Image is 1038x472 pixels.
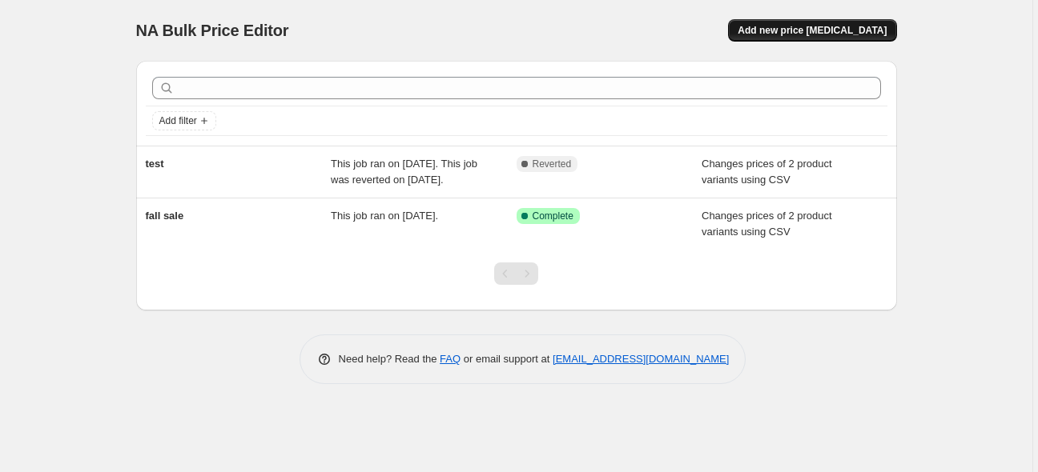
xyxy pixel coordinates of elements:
a: [EMAIL_ADDRESS][DOMAIN_NAME] [553,353,729,365]
a: FAQ [440,353,461,365]
span: This job ran on [DATE]. This job was reverted on [DATE]. [331,158,477,186]
span: Reverted [533,158,572,170]
span: test [146,158,164,170]
span: Complete [533,210,573,222]
span: Add new price [MEDICAL_DATA] [738,24,887,37]
button: Add filter [152,111,216,130]
span: Changes prices of 2 product variants using CSV [702,210,832,238]
span: NA Bulk Price Editor [136,22,289,39]
span: Add filter [159,114,197,127]
span: fall sale [146,210,184,222]
nav: Pagination [494,262,538,285]
span: Need help? Read the [339,353,441,365]
span: Changes prices of 2 product variants using CSV [702,158,832,186]
span: or email support at [461,353,553,365]
span: This job ran on [DATE]. [331,210,438,222]
button: Add new price [MEDICAL_DATA] [728,19,896,42]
